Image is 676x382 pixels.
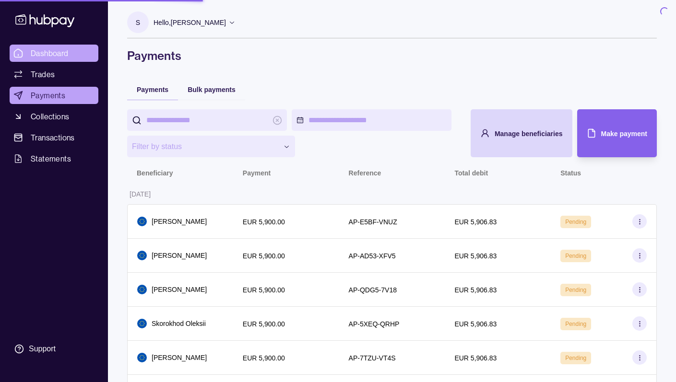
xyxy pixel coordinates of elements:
p: AP-QDG5-7V18 [349,286,397,294]
span: Payments [137,86,168,93]
p: EUR 5,900.00 [243,354,285,362]
p: S [136,17,140,28]
p: [PERSON_NAME] [152,284,207,295]
a: Trades [10,66,98,83]
h1: Payments [127,48,657,63]
p: [PERSON_NAME] [152,352,207,363]
p: Total debit [454,169,488,177]
p: AP-E5BF-VNUZ [349,218,397,226]
p: EUR 5,900.00 [243,218,285,226]
span: Payments [31,90,65,101]
a: Collections [10,108,98,125]
p: AP-7TZU-VT4S [349,354,396,362]
span: Dashboard [31,47,69,59]
img: eu [137,251,147,260]
span: Pending [565,355,586,361]
button: Make payment [577,109,657,157]
p: EUR 5,906.83 [454,252,497,260]
p: Status [560,169,581,177]
span: Pending [565,253,586,259]
p: EUR 5,900.00 [243,320,285,328]
img: eu [137,217,147,226]
p: AP-5XEQ-QRHP [349,320,400,328]
p: EUR 5,906.83 [454,354,497,362]
p: Beneficiary [137,169,173,177]
a: Dashboard [10,45,98,62]
span: Trades [31,69,55,80]
span: Make payment [601,130,647,138]
p: EUR 5,906.83 [454,320,497,328]
a: Transactions [10,129,98,146]
p: AP-AD53-XFV5 [349,252,396,260]
p: Skorokhod Oleksii [152,318,206,329]
span: Collections [31,111,69,122]
img: eu [137,319,147,328]
p: Hello, [PERSON_NAME] [154,17,226,28]
span: Statements [31,153,71,164]
div: Support [29,344,56,354]
span: Bulk payments [188,86,236,93]
button: Manage beneficiaries [471,109,572,157]
p: EUR 5,906.83 [454,286,497,294]
p: [PERSON_NAME] [152,250,207,261]
span: Transactions [31,132,75,143]
p: Reference [349,169,381,177]
a: Statements [10,150,98,167]
p: EUR 5,900.00 [243,252,285,260]
span: Pending [565,321,586,327]
span: Pending [565,287,586,293]
p: EUR 5,900.00 [243,286,285,294]
p: [DATE] [130,190,151,198]
p: EUR 5,906.83 [454,218,497,226]
span: Manage beneficiaries [495,130,563,138]
p: [PERSON_NAME] [152,216,207,227]
img: eu [137,285,147,294]
p: Payment [243,169,271,177]
a: Payments [10,87,98,104]
a: Support [10,339,98,359]
span: Pending [565,219,586,225]
img: eu [137,353,147,362]
input: search [146,109,268,131]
